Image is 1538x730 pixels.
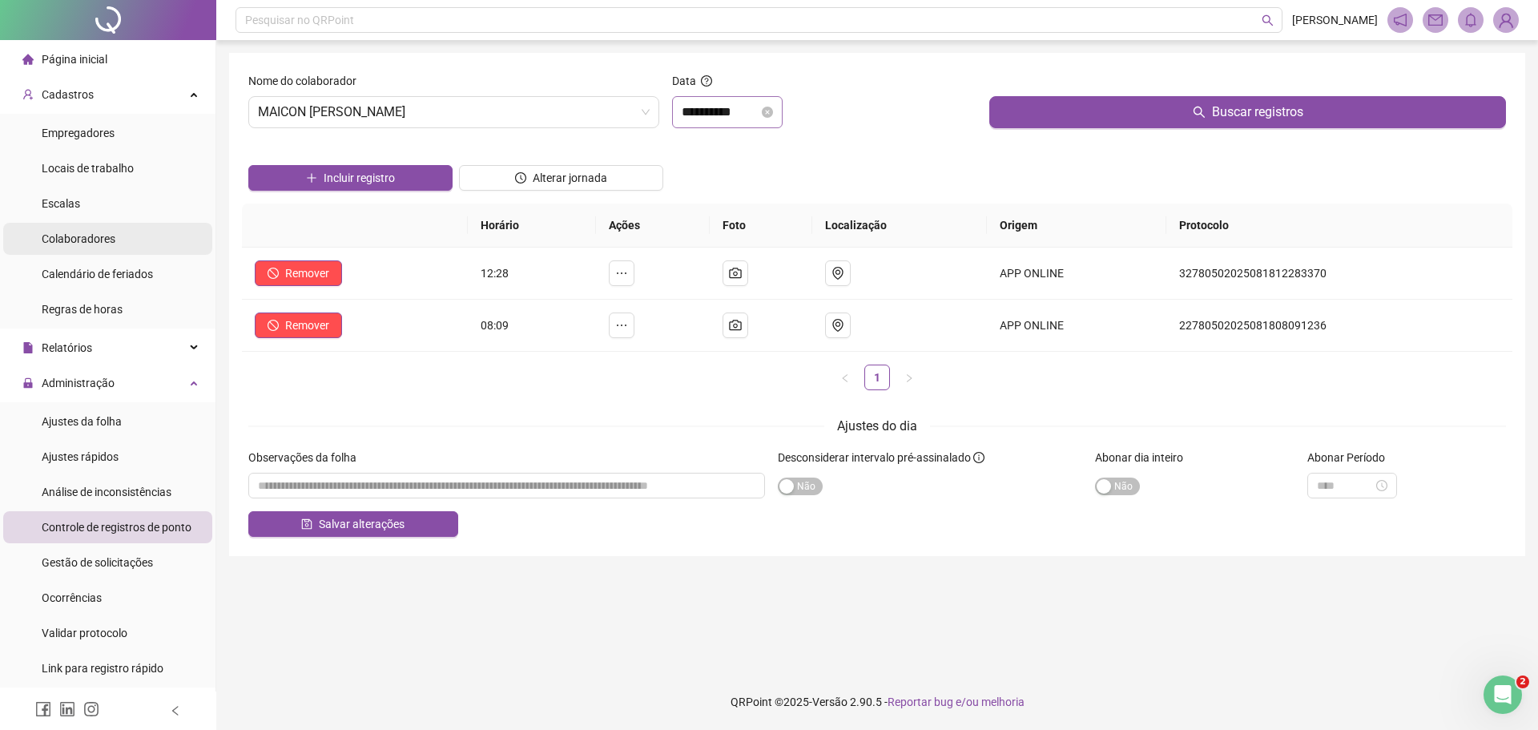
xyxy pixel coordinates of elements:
span: home [22,54,34,65]
span: Link para registro rápido [42,662,163,675]
span: Regras de horas [42,303,123,316]
span: linkedin [59,701,75,717]
td: APP ONLINE [987,248,1166,300]
span: Escalas [42,197,80,210]
label: Abonar dia inteiro [1095,449,1194,466]
span: Cadastros [42,88,94,101]
span: Reportar bug e/ou melhoria [888,696,1025,708]
button: right [896,365,922,390]
li: Próxima página [896,365,922,390]
span: Data [672,75,696,87]
button: Alterar jornada [459,165,663,191]
span: left [840,373,850,383]
span: MAICON DE QUEIROZ COSTA [258,97,650,127]
span: ellipsis [615,319,628,332]
span: Relatórios [42,341,92,354]
span: Incluir registro [324,169,395,187]
label: Abonar Período [1307,449,1395,466]
span: instagram [83,701,99,717]
span: Empregadores [42,127,115,139]
span: Calendário de feriados [42,268,153,280]
span: search [1262,14,1274,26]
td: APP ONLINE [987,300,1166,352]
span: Validar protocolo [42,627,127,639]
span: Página inicial [42,53,107,66]
td: 32780502025081812283370 [1166,248,1512,300]
button: left [832,365,858,390]
span: left [170,705,181,716]
span: Versão [812,696,848,708]
span: facebook [35,701,51,717]
span: ellipsis [615,267,628,280]
span: Gestão de solicitações [42,556,153,569]
span: Remover [285,264,329,282]
span: Controle de registros de ponto [42,521,191,534]
span: plus [306,172,317,184]
th: Horário [468,204,596,248]
span: file [22,342,34,353]
span: right [904,373,914,383]
span: lock [22,377,34,389]
span: Colaboradores [42,232,115,245]
span: Remover [285,317,329,334]
span: Salvar alterações [319,515,405,533]
span: Desconsiderar intervalo pré-assinalado [778,451,971,464]
span: Ajustes rápidos [42,450,119,463]
th: Foto [710,204,812,248]
th: Origem [987,204,1166,248]
footer: QRPoint © 2025 - 2.90.5 - [216,674,1538,730]
th: Localização [812,204,987,248]
span: close-circle [762,107,773,118]
span: Alterar jornada [533,169,607,187]
span: Análise de inconsistências [42,486,171,498]
span: environment [831,319,844,332]
span: Ajustes do dia [837,418,917,434]
span: 08:09 [481,319,509,332]
span: Ocorrências [42,591,102,604]
span: Ajustes da folha [42,415,122,428]
iframe: Intercom live chat [1484,676,1522,714]
label: Observações da folha [248,449,367,466]
li: Página anterior [832,365,858,390]
span: mail [1428,13,1443,27]
span: bell [1464,13,1478,27]
span: Buscar registros [1212,103,1303,122]
span: notification [1393,13,1407,27]
span: stop [268,268,279,279]
button: Buscar registros [989,96,1506,128]
span: [PERSON_NAME] [1292,11,1378,29]
span: info-circle [973,452,984,463]
span: save [301,518,312,530]
span: Administração [42,377,115,389]
span: stop [268,320,279,331]
span: clock-circle [515,172,526,184]
button: Salvar alterações [248,511,458,537]
a: Alterar jornada [459,173,663,186]
button: Remover [255,313,342,338]
button: Incluir registro [248,165,453,191]
th: Ações [596,204,710,248]
span: question-circle [701,75,712,87]
span: camera [729,267,742,280]
span: Locais de trabalho [42,162,134,175]
button: Remover [255,260,342,286]
span: search [1193,106,1206,119]
span: 12:28 [481,267,509,280]
a: 1 [865,365,889,389]
span: user-add [22,89,34,100]
span: environment [831,267,844,280]
span: camera [729,319,742,332]
img: 89628 [1494,8,1518,32]
li: 1 [864,365,890,390]
label: Nome do colaborador [248,72,367,90]
span: 2 [1516,676,1529,688]
td: 22780502025081808091236 [1166,300,1512,352]
th: Protocolo [1166,204,1512,248]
